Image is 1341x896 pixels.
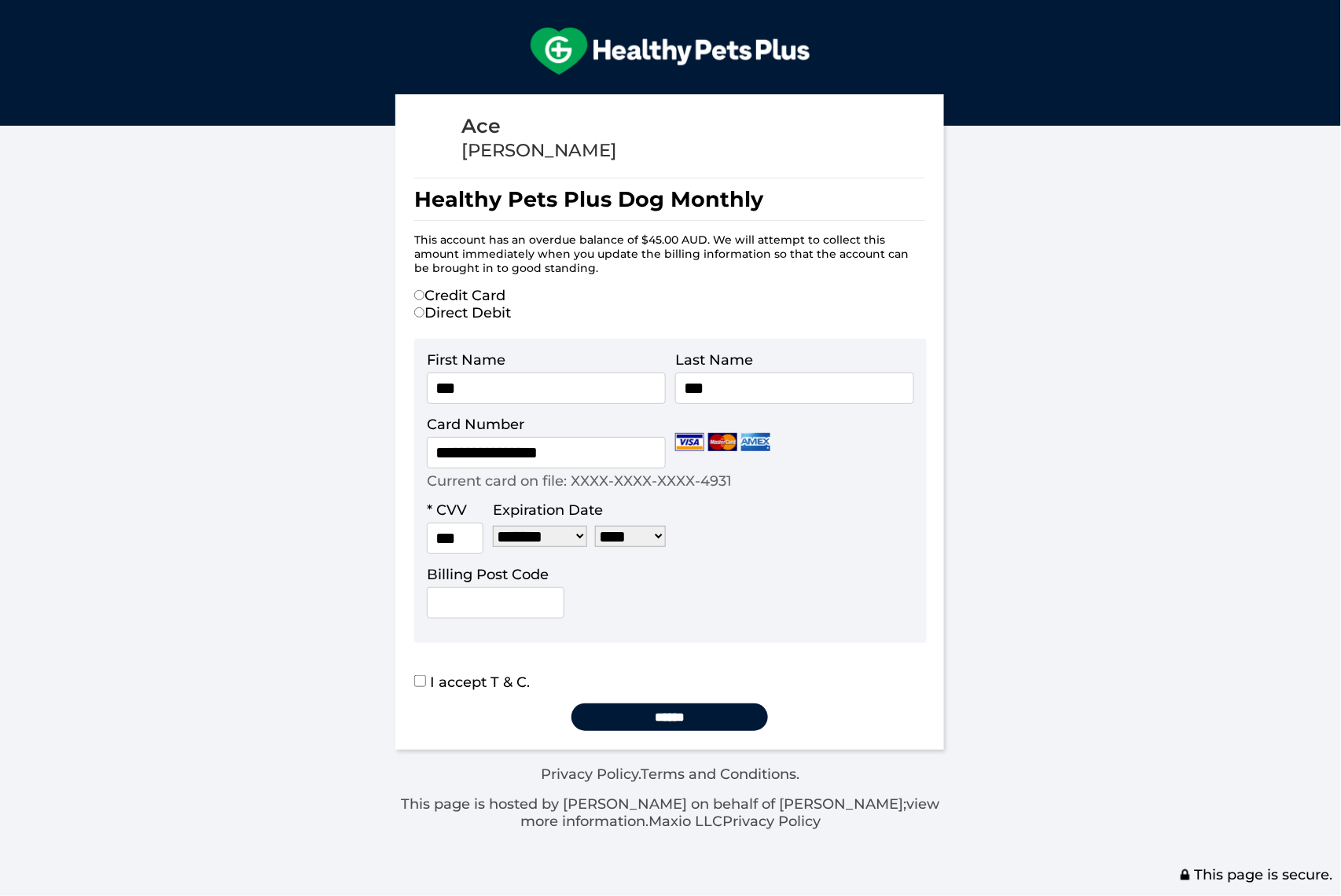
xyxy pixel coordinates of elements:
[1179,866,1333,883] span: This page is secure.
[708,433,737,451] img: Mastercard
[414,290,424,300] input: Credit Card
[414,307,424,318] input: Direct Debit
[675,351,753,369] label: Last Name
[722,813,821,830] a: Privacy Policy
[414,178,925,221] h1: Healthy Pets Plus Dog Monthly
[414,304,511,321] label: Direct Debit
[414,675,426,687] input: I accept T & C.
[461,139,617,162] div: [PERSON_NAME]
[395,766,946,830] div: . .
[427,416,524,433] label: Card Number
[741,433,770,451] img: Amex
[520,795,940,830] a: view more information.
[427,472,732,490] p: Current card on file: XXXX-XXXX-XXXX-4931
[414,233,925,275] p: This account has an overdue balance of $45.00 AUD. We will attempt to collect this amount immedia...
[493,501,603,519] label: Expiration Date
[395,795,946,830] p: This page is hosted by [PERSON_NAME] on behalf of [PERSON_NAME]; Maxio LLC
[675,433,704,451] img: Visa
[542,766,639,783] a: Privacy Policy
[414,287,505,304] label: Credit Card
[427,566,549,583] label: Billing Post Code
[427,351,505,369] label: First Name
[427,501,467,519] label: * CVV
[641,766,797,783] a: Terms and Conditions
[414,674,530,691] label: I accept T & C.
[461,113,617,139] div: Ace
